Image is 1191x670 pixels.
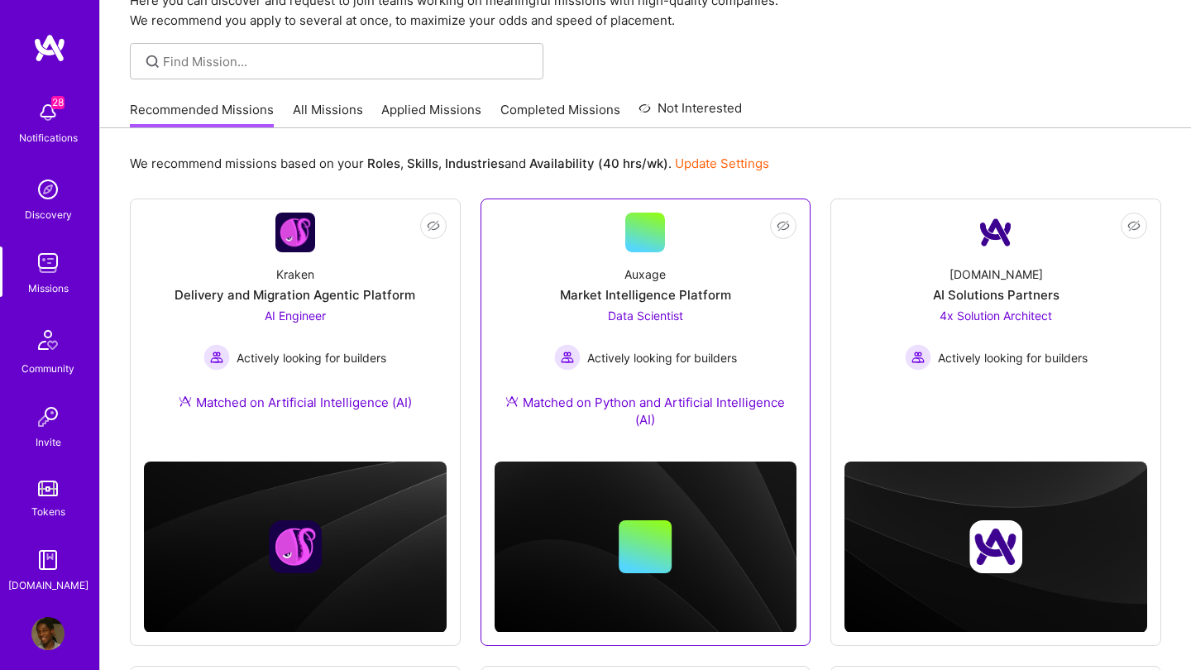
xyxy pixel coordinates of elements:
img: tokens [38,481,58,496]
div: Community [22,360,74,377]
img: cover [495,462,797,633]
img: Actively looking for builders [203,344,230,371]
img: User Avatar [31,617,65,650]
div: Market Intelligence Platform [560,286,731,304]
span: Actively looking for builders [587,349,737,366]
span: Actively looking for builders [938,349,1088,366]
img: Company logo [269,520,322,573]
img: Ateam Purple Icon [505,395,519,408]
div: Tokens [31,503,65,520]
div: Matched on Python and Artificial Intelligence (AI) [495,394,797,428]
div: Discovery [25,206,72,223]
a: Company LogoKrakenDelivery and Migration Agentic PlatformAI Engineer Actively looking for builder... [144,213,447,431]
div: [DOMAIN_NAME] [949,266,1043,283]
i: icon EyeClosed [1127,219,1141,232]
img: Actively looking for builders [905,344,931,371]
div: Invite [36,433,61,451]
img: Ateam Purple Icon [179,395,192,408]
img: Invite [31,400,65,433]
span: Actively looking for builders [237,349,386,366]
img: Company Logo [976,213,1016,252]
a: Applied Missions [381,101,481,128]
img: teamwork [31,246,65,280]
a: User Avatar [27,617,69,650]
img: cover [144,462,447,633]
i: icon SearchGrey [143,52,162,71]
a: Not Interested [639,98,742,128]
img: guide book [31,543,65,577]
b: Skills [407,156,438,171]
a: Completed Missions [500,101,620,128]
div: Kraken [276,266,314,283]
b: Availability (40 hrs/wk) [529,156,668,171]
span: 4x Solution Architect [940,309,1052,323]
i: icon EyeClosed [777,219,790,232]
span: 28 [51,96,65,109]
img: logo [33,33,66,63]
div: Notifications [19,129,78,146]
span: Data Scientist [608,309,683,323]
div: Delivery and Migration Agentic Platform [175,286,415,304]
a: Company Logo[DOMAIN_NAME]AI Solutions Partners4x Solution Architect Actively looking for builders... [844,213,1147,415]
i: icon EyeClosed [427,219,440,232]
img: Actively looking for builders [554,344,581,371]
a: Update Settings [675,156,769,171]
img: Company Logo [275,213,315,252]
img: cover [844,462,1147,633]
div: Auxage [624,266,666,283]
div: Missions [28,280,69,297]
div: Matched on Artificial Intelligence (AI) [179,394,412,411]
img: Company logo [969,520,1022,573]
div: AI Solutions Partners [933,286,1059,304]
img: Community [28,320,68,360]
b: Roles [367,156,400,171]
b: Industries [445,156,505,171]
a: AuxageMarket Intelligence PlatformData Scientist Actively looking for buildersActively looking fo... [495,213,797,448]
a: All Missions [293,101,363,128]
img: discovery [31,173,65,206]
a: Recommended Missions [130,101,274,128]
span: AI Engineer [265,309,326,323]
div: [DOMAIN_NAME] [8,577,88,594]
p: We recommend missions based on your , , and . [130,155,769,172]
input: Find Mission... [163,53,531,70]
img: bell [31,96,65,129]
